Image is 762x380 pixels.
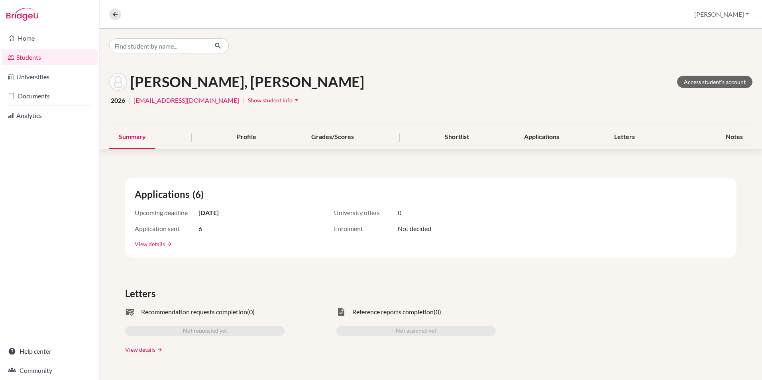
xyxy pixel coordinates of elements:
[352,307,434,317] span: Reference reports completion
[183,326,227,336] span: Not requested yet
[2,69,98,85] a: Universities
[293,96,300,104] i: arrow_drop_down
[334,224,398,233] span: Enrolment
[135,240,165,248] a: View details
[605,125,644,149] div: Letters
[6,8,38,21] img: Bridge-U
[198,208,219,217] span: [DATE]
[435,125,479,149] div: Shortlist
[135,208,198,217] span: Upcoming deadline
[155,347,163,353] a: arrow_forward
[334,208,398,217] span: University offers
[396,326,436,336] span: Not assigned yet
[242,96,244,105] span: |
[398,208,401,217] span: 0
[2,343,98,359] a: Help center
[2,362,98,378] a: Community
[109,73,127,91] img: Tanvi Devaprasad Nadgir's avatar
[130,73,364,90] h1: [PERSON_NAME], [PERSON_NAME]
[398,224,431,233] span: Not decided
[691,7,752,22] button: [PERSON_NAME]
[125,286,159,301] span: Letters
[227,125,266,149] div: Profile
[109,125,155,149] div: Summary
[302,125,363,149] div: Grades/Scores
[716,125,752,149] div: Notes
[192,187,207,202] span: (6)
[2,88,98,104] a: Documents
[248,97,293,104] span: Show student info
[111,96,125,105] span: 2026
[677,76,752,88] a: Access student's account
[109,38,208,53] input: Find student by name...
[434,307,441,317] span: (0)
[125,307,135,317] span: mark_email_read
[247,94,301,106] button: Show student infoarrow_drop_down
[165,241,172,247] a: arrow_forward
[135,224,198,233] span: Application sent
[198,224,202,233] span: 6
[2,108,98,123] a: Analytics
[135,187,192,202] span: Applications
[515,125,569,149] div: Applications
[134,96,239,105] a: [EMAIL_ADDRESS][DOMAIN_NAME]
[141,307,247,317] span: Recommendation requests completion
[125,345,155,354] a: View details
[2,30,98,46] a: Home
[2,49,98,65] a: Students
[247,307,255,317] span: (0)
[336,307,346,317] span: task
[128,96,130,105] span: |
